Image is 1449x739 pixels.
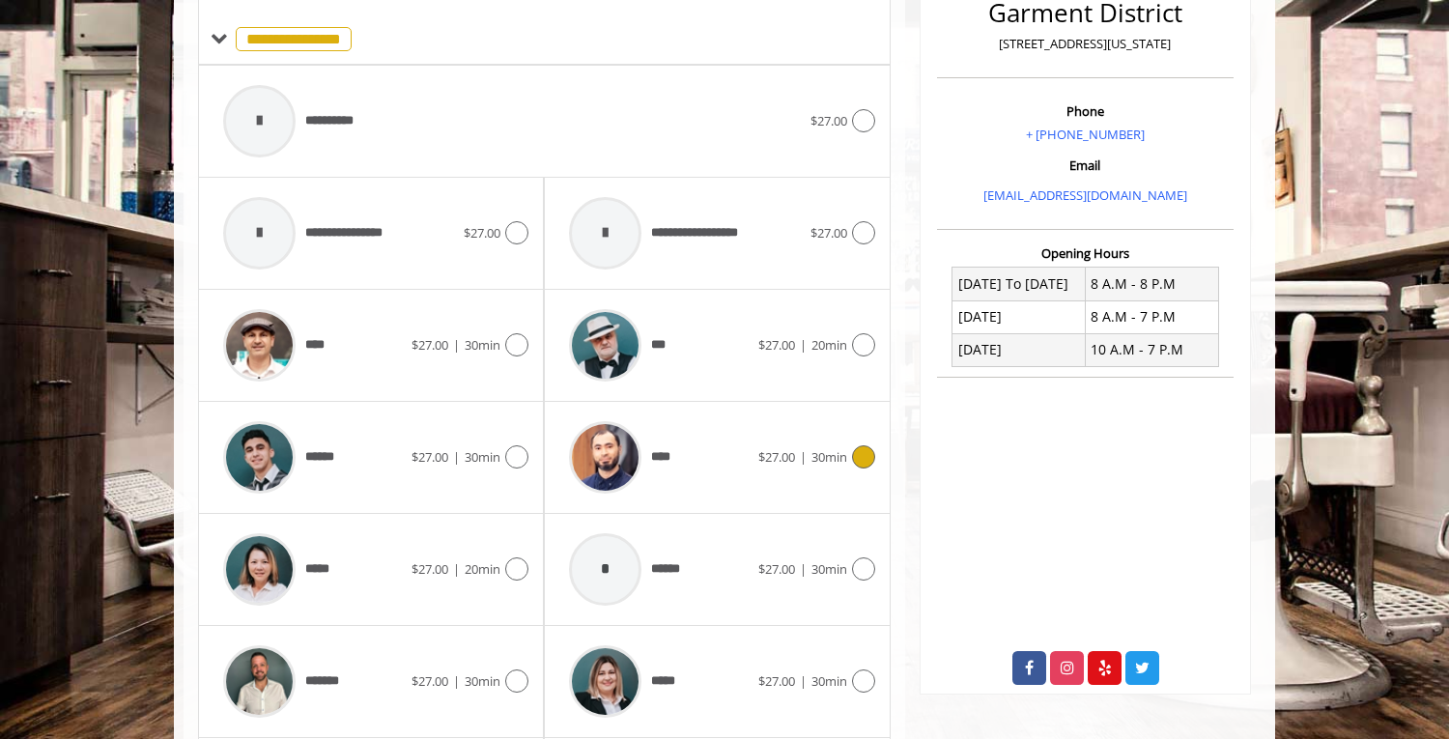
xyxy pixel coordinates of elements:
[1026,126,1145,143] a: + [PHONE_NUMBER]
[811,672,847,690] span: 30min
[942,158,1229,172] h3: Email
[453,336,460,354] span: |
[412,336,448,354] span: $27.00
[983,186,1187,204] a: [EMAIL_ADDRESS][DOMAIN_NAME]
[800,448,807,466] span: |
[811,560,847,578] span: 30min
[942,104,1229,118] h3: Phone
[465,560,500,578] span: 20min
[464,224,500,242] span: $27.00
[465,448,500,466] span: 30min
[800,336,807,354] span: |
[758,336,795,354] span: $27.00
[758,672,795,690] span: $27.00
[412,560,448,578] span: $27.00
[811,448,847,466] span: 30min
[453,448,460,466] span: |
[942,34,1229,54] p: [STREET_ADDRESS][US_STATE]
[800,672,807,690] span: |
[758,448,795,466] span: $27.00
[952,268,1086,300] td: [DATE] To [DATE]
[1085,333,1218,366] td: 10 A.M - 7 P.M
[465,336,500,354] span: 30min
[465,672,500,690] span: 30min
[810,224,847,242] span: $27.00
[810,112,847,129] span: $27.00
[952,300,1086,333] td: [DATE]
[758,560,795,578] span: $27.00
[811,336,847,354] span: 20min
[1085,300,1218,333] td: 8 A.M - 7 P.M
[412,448,448,466] span: $27.00
[937,246,1234,260] h3: Opening Hours
[800,560,807,578] span: |
[1085,268,1218,300] td: 8 A.M - 8 P.M
[412,672,448,690] span: $27.00
[453,560,460,578] span: |
[453,672,460,690] span: |
[952,333,1086,366] td: [DATE]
